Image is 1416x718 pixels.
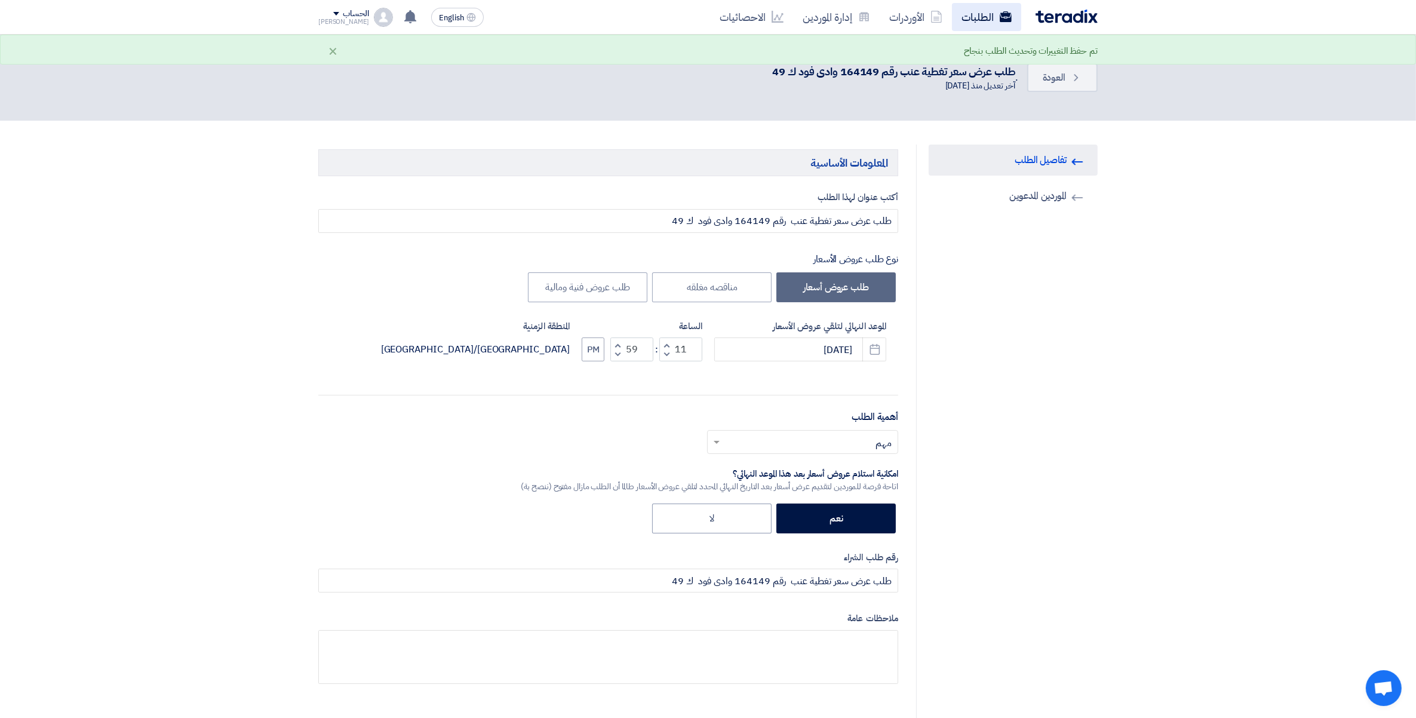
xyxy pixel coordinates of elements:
label: مناقصه مغلقه [652,272,772,302]
div: [GEOGRAPHIC_DATA]/[GEOGRAPHIC_DATA] [381,342,570,357]
label: أهمية الطلب [852,410,898,424]
input: أدخل رقم طلب الشراء الداخلي ان وجد [318,569,898,593]
label: لا [652,504,772,533]
span: العودة [1043,70,1065,85]
a: الموردين المدعوين [929,180,1098,211]
label: الموعد النهائي لتلقي عروض الأسعار [714,320,886,333]
div: نوع طلب عروض الأسعار [318,252,898,266]
label: ملاحظات عامة [318,612,898,625]
div: امكانية استلام عروض أسعار بعد هذا الموعد النهائي؟ [521,468,899,480]
input: Hours [659,337,702,361]
a: الاحصائيات [710,3,793,31]
label: رقم طلب الشراء [318,551,898,564]
div: طلب عرض سعر تغطية عنب رقم 164149 وادى فود ك 49 [772,63,1015,79]
a: Open chat [1366,670,1402,706]
div: . [318,59,1098,97]
label: أكتب عنوان لهذا الطلب [318,191,898,204]
label: طلب عروض أسعار [776,272,896,302]
input: سنة-شهر-يوم [714,337,886,361]
div: : [653,342,659,357]
img: Teradix logo [1036,10,1098,23]
label: المنطقة الزمنية [381,320,570,333]
input: مثال: طابعات ألوان, نظام إطفاء حريق, أجهزة كهربائية... [318,209,898,233]
a: إدارة الموردين [793,3,880,31]
label: الساعة [582,320,702,333]
a: الطلبات [952,3,1021,31]
button: English [431,8,484,27]
label: نعم [776,504,896,533]
div: × [328,44,338,58]
a: الأوردرات [880,3,952,31]
div: [PERSON_NAME] [318,19,369,25]
div: اتاحة فرصة للموردين لتقديم عرض أسعار بعد التاريخ النهائي المحدد لتلقي عروض الأسعار طالما أن الطلب... [521,480,899,493]
a: تفاصيل الطلب [929,145,1098,176]
img: profile_test.png [374,8,393,27]
h5: المعلومات الأساسية [318,149,898,176]
div: الحساب [343,9,368,19]
button: PM [582,337,604,361]
div: تم حفظ التغييرات وتحديث الطلب بنجاح [964,44,1098,58]
label: طلب عروض فنية ومالية [528,272,647,302]
span: English [439,14,464,22]
div: آخر تعديل منذ [DATE] [772,79,1015,92]
input: Minutes [610,337,653,361]
a: العودة [1027,63,1098,92]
